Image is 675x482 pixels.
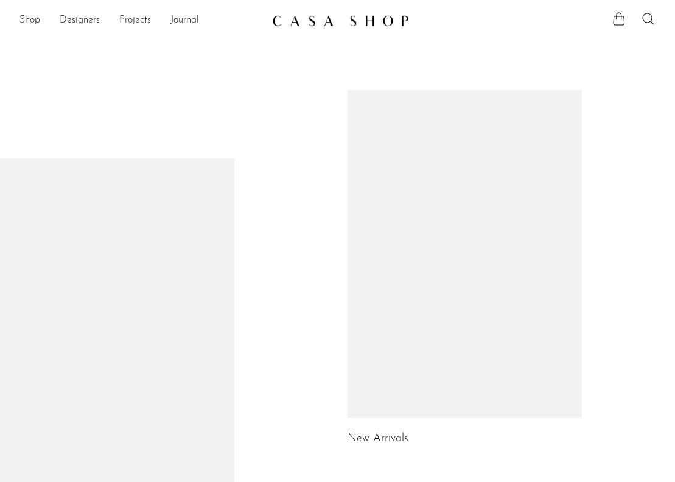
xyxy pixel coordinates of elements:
a: Shop [19,13,40,29]
ul: NEW HEADER MENU [19,10,262,31]
a: Projects [119,13,151,29]
a: Journal [170,13,199,29]
nav: Desktop navigation [19,10,262,31]
a: Designers [60,13,100,29]
a: New Arrivals [348,433,408,444]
